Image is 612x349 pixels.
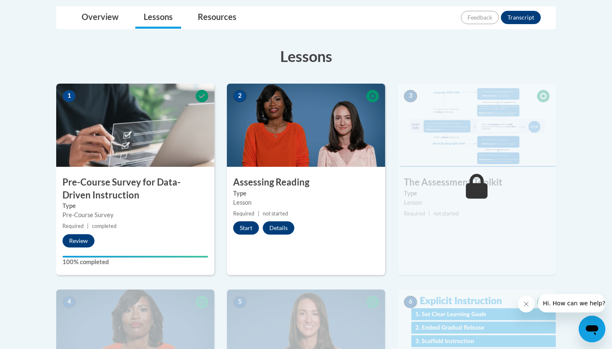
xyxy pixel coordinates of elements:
[233,210,254,217] span: Required
[518,296,535,312] iframe: Close message
[56,84,214,167] img: Course Image
[62,223,84,229] span: Required
[62,256,208,257] div: Your progress
[233,90,246,102] span: 2
[538,294,605,312] iframe: Message from company
[404,210,425,217] span: Required
[62,296,76,308] span: 4
[62,90,76,102] span: 1
[398,84,556,167] img: Course Image
[258,210,259,217] span: |
[501,11,541,24] button: Transcript
[404,296,417,308] span: 6
[189,7,245,29] a: Resources
[62,210,208,220] div: Pre-Course Survey
[227,176,385,189] h3: Assessing Reading
[62,257,208,267] label: 100% completed
[233,221,259,235] button: Start
[428,210,430,217] span: |
[404,189,550,198] label: Type
[73,7,127,29] a: Overview
[233,189,379,198] label: Type
[56,46,556,67] h3: Lessons
[87,223,89,229] span: |
[404,198,550,207] div: Lesson
[404,90,417,102] span: 3
[263,210,288,217] span: not started
[92,223,117,229] span: completed
[433,210,459,217] span: not started
[227,84,385,167] img: Course Image
[56,176,214,202] h3: Pre-Course Survey for Data-Driven Instruction
[135,7,181,29] a: Lessons
[398,176,556,189] h3: The Assessment Toolkit
[233,296,246,308] span: 5
[263,221,294,235] button: Details
[233,198,379,207] div: Lesson
[62,201,208,210] label: Type
[461,11,499,24] button: Feedback
[62,234,95,248] button: Review
[579,316,605,342] iframe: Button to launch messaging window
